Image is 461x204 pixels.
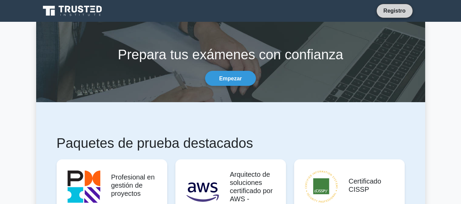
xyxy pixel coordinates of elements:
font: Empezar [219,76,242,81]
font: Registro [384,8,406,14]
a: Empezar [205,71,256,85]
font: Paquetes de prueba destacados [57,136,253,151]
a: Registro [379,6,410,15]
font: Prepara tus exámenes con confianza [118,47,343,62]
